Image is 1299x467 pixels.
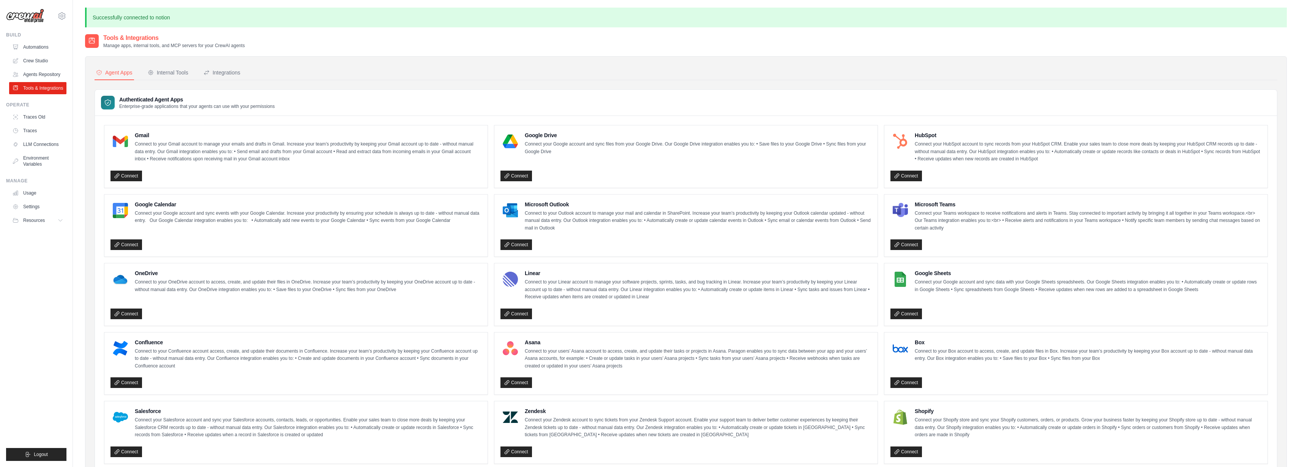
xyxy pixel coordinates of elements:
[9,68,66,81] a: Agents Repository
[110,239,142,250] a: Connect
[525,131,871,139] h4: Google Drive
[113,410,128,425] img: Salesforce Logo
[9,201,66,213] a: Settings
[202,66,242,80] button: Integrations
[96,69,133,76] div: Agent Apps
[503,341,518,356] img: Asana Logo
[503,203,518,218] img: Microsoft Outlook Logo
[146,66,190,80] button: Internal Tools
[110,446,142,457] a: Connect
[23,217,45,223] span: Resources
[135,348,481,370] p: Connect to your Confluence account access, create, and update their documents in Confluence. Incr...
[525,201,871,208] h4: Microsoft Outlook
[113,272,128,287] img: OneDrive Logo
[915,416,1261,439] p: Connect your Shopify store and sync your Shopify customers, orders, or products. Grow your busine...
[915,279,1261,293] p: Connect your Google account and sync data with your Google Sheets spreadsheets. Our Google Sheets...
[9,41,66,53] a: Automations
[525,339,871,346] h4: Asana
[890,309,922,319] a: Connect
[9,152,66,170] a: Environment Variables
[500,377,532,388] a: Connect
[119,96,275,103] h3: Authenticated Agent Apps
[915,201,1261,208] h4: Microsoft Teams
[893,272,908,287] img: Google Sheets Logo
[915,210,1261,232] p: Connect your Teams workspace to receive notifications and alerts in Teams. Stay connected to impo...
[119,103,275,109] p: Enterprise-grade applications that your agents can use with your permissions
[113,134,128,149] img: Gmail Logo
[503,134,518,149] img: Google Drive Logo
[893,410,908,425] img: Shopify Logo
[890,239,922,250] a: Connect
[9,82,66,94] a: Tools & Integrations
[6,448,66,461] button: Logout
[135,131,481,139] h4: Gmail
[6,178,66,184] div: Manage
[890,377,922,388] a: Connect
[103,33,245,43] h2: Tools & Integrations
[113,203,128,218] img: Google Calendar Logo
[103,43,245,49] p: Manage apps, internal tools, and MCP servers for your CrewAI agents
[525,279,871,301] p: Connect to your Linear account to manage your software projects, sprints, tasks, and bug tracking...
[915,407,1261,415] h4: Shopify
[135,269,481,277] h4: OneDrive
[135,201,481,208] h4: Google Calendar
[915,339,1261,346] h4: Box
[500,239,532,250] a: Connect
[893,341,908,356] img: Box Logo
[525,416,871,439] p: Connect your Zendesk account to sync tickets from your Zendesk Support account. Enable your suppo...
[34,451,48,458] span: Logout
[525,141,871,155] p: Connect your Google account and sync files from your Google Drive. Our Google Drive integration e...
[85,8,1287,27] p: Successfully connected to notion
[110,171,142,181] a: Connect
[525,407,871,415] h4: Zendesk
[135,407,481,415] h4: Salesforce
[135,141,481,163] p: Connect to your Gmail account to manage your emails and drafts in Gmail. Increase your team’s pro...
[6,102,66,108] div: Operate
[525,210,871,232] p: Connect to your Outlook account to manage your mail and calendar in SharePoint. Increase your tea...
[135,279,481,293] p: Connect to your OneDrive account to access, create, and update their files in OneDrive. Increase ...
[525,348,871,370] p: Connect to your users’ Asana account to access, create, and update their tasks or projects in Asa...
[9,55,66,67] a: Crew Studio
[915,269,1261,277] h4: Google Sheets
[500,446,532,457] a: Connect
[893,134,908,149] img: HubSpot Logo
[135,416,481,439] p: Connect your Salesforce account and sync your Salesforce accounts, contacts, leads, or opportunit...
[893,203,908,218] img: Microsoft Teams Logo
[525,269,871,277] h4: Linear
[6,9,44,23] img: Logo
[148,69,188,76] div: Internal Tools
[9,187,66,199] a: Usage
[503,272,518,287] img: Linear Logo
[135,210,481,225] p: Connect your Google account and sync events with your Google Calendar. Increase your productivity...
[9,111,66,123] a: Traces Old
[9,138,66,150] a: LLM Connections
[500,309,532,319] a: Connect
[113,341,128,356] img: Confluence Logo
[915,348,1261,363] p: Connect to your Box account to access, create, and update files in Box. Increase your team’s prod...
[95,66,134,80] button: Agent Apps
[204,69,240,76] div: Integrations
[915,141,1261,163] p: Connect your HubSpot account to sync records from your HubSpot CRM. Enable your sales team to clo...
[110,309,142,319] a: Connect
[915,131,1261,139] h4: HubSpot
[110,377,142,388] a: Connect
[9,214,66,226] button: Resources
[890,446,922,457] a: Connect
[890,171,922,181] a: Connect
[135,339,481,346] h4: Confluence
[9,125,66,137] a: Traces
[6,32,66,38] div: Build
[500,171,532,181] a: Connect
[503,410,518,425] img: Zendesk Logo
